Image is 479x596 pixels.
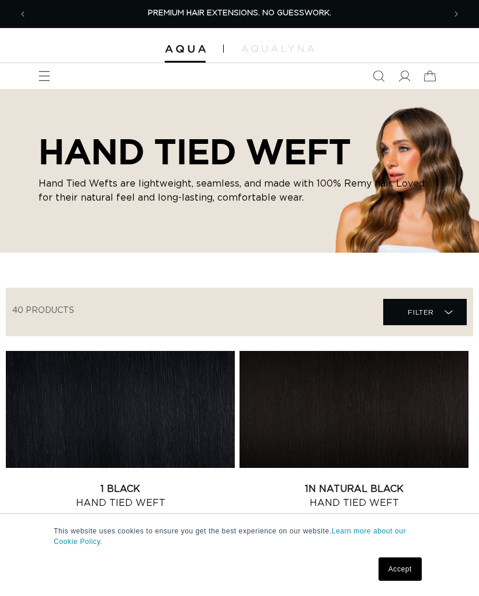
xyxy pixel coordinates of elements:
img: aqualyna.com [241,45,314,52]
button: Next announcement [443,1,469,27]
a: Accept [379,557,422,581]
h2: HAND TIED WEFT [39,131,440,172]
span: PREMIUM HAIR EXTENSIONS. NO GUESSWORK. [148,9,331,17]
button: Previous announcement [10,1,36,27]
summary: Search [366,63,391,89]
summary: Menu [32,63,57,89]
summary: Filter [383,299,467,325]
a: 1 Black Hand Tied Weft [6,482,235,510]
a: 1N Natural Black Hand Tied Weft [239,482,468,510]
img: Aqua Hair Extensions [165,45,206,53]
span: Filter [408,301,434,323]
p: Hand Tied Wefts are lightweight, seamless, and made with 100% Remy hair. Loved for their natural ... [39,177,440,205]
p: This website uses cookies to ensure you get the best experience on our website. [54,526,425,547]
span: 40 products [12,306,74,315]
